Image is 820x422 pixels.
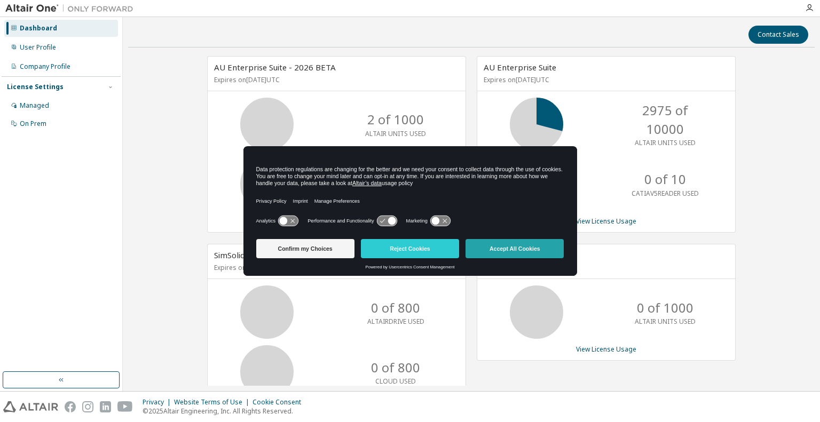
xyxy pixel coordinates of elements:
[5,3,139,14] img: Altair One
[367,317,424,326] p: ALTAIRDRIVE USED
[637,299,693,317] p: 0 of 1000
[576,345,636,354] a: View License Usage
[20,24,57,33] div: Dashboard
[365,129,426,138] p: ALTAIR UNITS USED
[253,398,307,407] div: Cookie Consent
[20,101,49,110] div: Managed
[371,299,420,317] p: 0 of 800
[3,401,58,412] img: altair_logo.svg
[484,263,726,272] p: Expires on [DATE] UTC
[143,407,307,416] p: © 2025 Altair Engineering, Inc. All Rights Reserved.
[632,189,699,198] p: CATIAV5READER USED
[214,75,456,84] p: Expires on [DATE] UTC
[644,170,686,188] p: 0 of 10
[635,138,696,147] p: ALTAIR UNITS USED
[143,398,174,407] div: Privacy
[82,401,93,412] img: instagram.svg
[484,62,556,73] span: AU Enterprise Suite
[214,250,288,260] span: SimSolid Cloud (NU)
[622,101,708,138] p: 2975 of 10000
[635,317,696,326] p: ALTAIR UNITS USED
[20,120,46,128] div: On Prem
[367,110,424,129] p: 2 of 1000
[117,401,133,412] img: youtube.svg
[174,398,253,407] div: Website Terms of Use
[100,401,111,412] img: linkedin.svg
[20,43,56,52] div: User Profile
[7,83,64,91] div: License Settings
[371,359,420,377] p: 0 of 800
[748,26,808,44] button: Contact Sales
[375,377,416,386] p: CLOUD USED
[576,217,636,226] a: View License Usage
[214,263,456,272] p: Expires on [DATE] UTC
[20,62,70,71] div: Company Profile
[484,75,726,84] p: Expires on [DATE] UTC
[65,401,76,412] img: facebook.svg
[214,62,336,73] span: AU Enterprise Suite - 2026 BETA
